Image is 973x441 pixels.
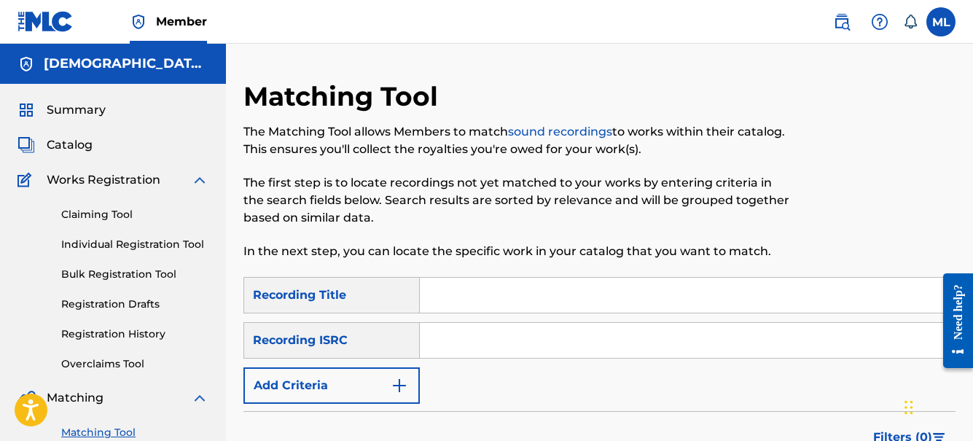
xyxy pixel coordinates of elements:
[191,171,208,189] img: expand
[865,7,894,36] div: Help
[44,55,208,72] h5: MOSES LEFEMBER
[17,136,35,154] img: Catalog
[391,377,408,394] img: 9d2ae6d4665cec9f34b9.svg
[61,327,208,342] a: Registration History
[243,243,792,260] p: In the next step, you can locate the specific work in your catalog that you want to match.
[17,389,36,407] img: Matching
[903,15,918,29] div: Notifications
[17,11,74,32] img: MLC Logo
[243,123,792,158] p: The Matching Tool allows Members to match to works within their catalog. This ensures you'll coll...
[47,136,93,154] span: Catalog
[17,171,36,189] img: Works Registration
[61,425,208,440] a: Matching Tool
[17,55,35,73] img: Accounts
[17,136,93,154] a: CatalogCatalog
[61,267,208,282] a: Bulk Registration Tool
[47,171,160,189] span: Works Registration
[871,13,888,31] img: help
[243,174,792,227] p: The first step is to locate recordings not yet matched to your works by entering criteria in the ...
[904,386,913,429] div: Drag
[130,13,147,31] img: Top Rightsholder
[61,207,208,222] a: Claiming Tool
[17,101,35,119] img: Summary
[900,371,973,441] iframe: Chat Widget
[827,7,856,36] a: Public Search
[156,13,207,30] span: Member
[61,356,208,372] a: Overclaims Tool
[17,101,106,119] a: SummarySummary
[61,297,208,312] a: Registration Drafts
[833,13,851,31] img: search
[191,389,208,407] img: expand
[47,101,106,119] span: Summary
[61,237,208,252] a: Individual Registration Tool
[926,7,956,36] div: User Menu
[932,268,973,374] iframe: Resource Center
[243,80,445,113] h2: Matching Tool
[47,389,103,407] span: Matching
[243,367,420,404] button: Add Criteria
[508,125,612,138] a: sound recordings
